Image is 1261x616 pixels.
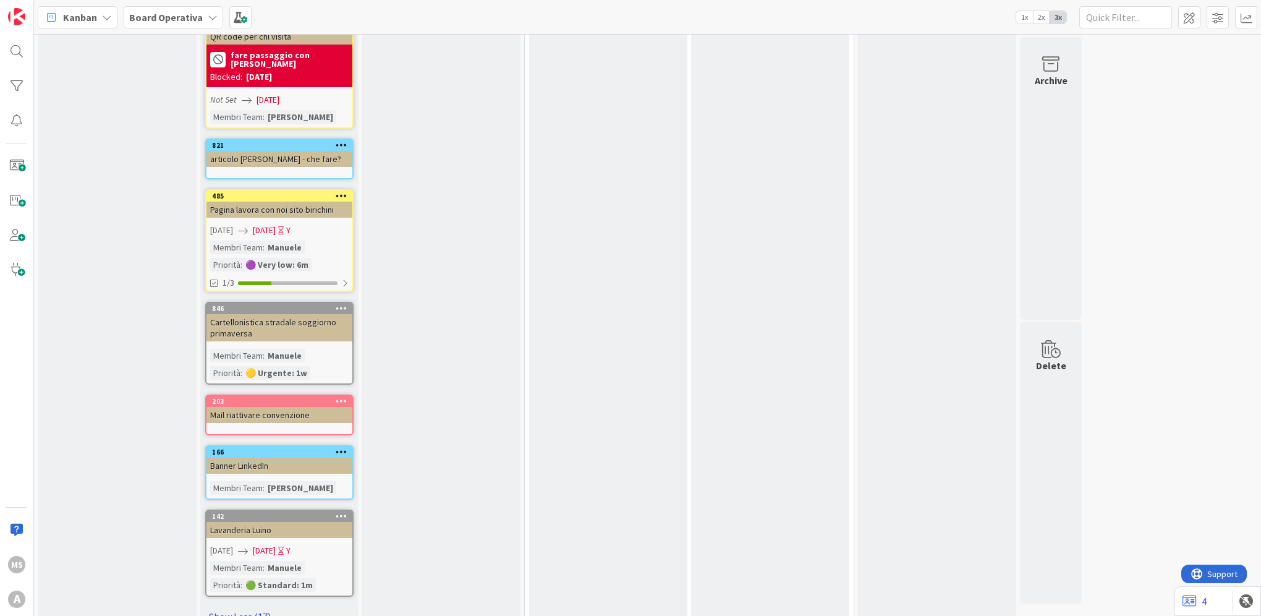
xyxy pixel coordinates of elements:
div: QR code per chi visita [206,28,352,45]
div: Delete [1036,358,1066,373]
span: : [263,349,265,362]
div: articolo [PERSON_NAME] - che fare? [206,151,352,167]
span: 3x [1050,11,1066,24]
div: Banner LinkedIn [206,458,352,474]
span: [DATE] [210,224,233,237]
span: [DATE] [210,544,233,557]
span: [DATE] [253,544,276,557]
div: 846 [212,304,352,313]
span: : [240,258,242,272]
span: 1/3 [223,276,234,289]
div: 166Banner LinkedIn [206,447,352,474]
div: Blocked: [210,71,242,83]
span: : [263,241,265,254]
div: Priorità [210,258,240,272]
div: 203Mail riattivare convenzione [206,396,352,423]
div: Y [286,224,291,237]
span: Kanban [63,10,97,25]
span: Support [26,2,56,17]
span: : [263,561,265,575]
div: 142 [206,511,352,522]
div: Priorità [210,578,240,592]
img: Visit kanbanzone.com [8,8,25,25]
div: 🟣 Very low: 6m [242,258,312,272]
div: Membri Team [210,561,263,575]
span: 1x [1016,11,1033,24]
div: 203 [206,396,352,407]
div: Membri Team [210,110,263,124]
div: A [8,591,25,608]
div: 846Cartellonistica stradale soggiorno primaversa [206,303,352,341]
div: Cartellonistica stradale soggiorno primaversa [206,314,352,341]
div: 846 [206,303,352,314]
div: Priorità [210,366,240,380]
span: : [240,366,242,380]
span: 2x [1033,11,1050,24]
span: : [263,110,265,124]
div: 🟢 Standard: 1m [242,578,316,592]
b: fare passaggio con [PERSON_NAME] [231,51,349,68]
div: 821 [212,141,352,150]
span: [DATE] [253,224,276,237]
div: Manuele [265,349,305,362]
div: 485 [206,190,352,202]
span: [DATE] [257,93,279,106]
span: : [240,578,242,592]
a: 4 [1182,594,1207,609]
div: Lavanderia Luino [206,522,352,538]
div: Manuele [265,241,305,254]
div: Membri Team [210,349,263,362]
div: 485 [212,192,352,200]
div: Manuele [265,561,305,575]
div: Membri Team [210,241,263,254]
div: Archive [1035,73,1068,88]
div: [PERSON_NAME] [265,110,336,124]
b: Board Operativa [129,11,203,24]
div: [PERSON_NAME] [265,481,336,495]
input: Quick Filter... [1079,6,1172,28]
div: 142 [212,512,352,521]
div: 🟡 Urgente: 1w [242,366,310,380]
div: Pagina lavora con noi sito birichini [206,202,352,218]
div: Mail riattivare convenzione [206,407,352,423]
div: 166 [212,448,352,456]
i: Not Set [210,94,237,105]
div: 485Pagina lavora con noi sito birichini [206,190,352,218]
div: 166 [206,447,352,458]
div: Membri Team [210,481,263,495]
div: [DATE] [246,71,272,83]
span: : [263,481,265,495]
div: 203 [212,397,352,406]
div: 821articolo [PERSON_NAME] - che fare? [206,140,352,167]
div: 821 [206,140,352,151]
div: Y [286,544,291,557]
div: MS [8,556,25,573]
div: 142Lavanderia Luino [206,511,352,538]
